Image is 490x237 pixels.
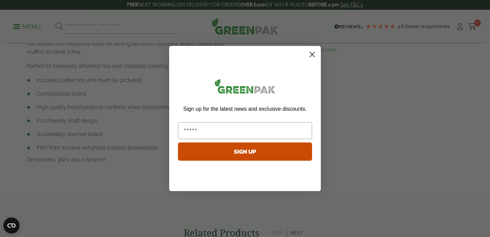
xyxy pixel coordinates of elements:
img: greenpak_logo [178,76,312,99]
button: Open CMP widget [3,217,20,234]
span: Sign up for the latest news and exclusive discounts. [183,106,307,112]
button: SIGN UP [178,142,312,161]
button: Close dialog [306,49,318,60]
input: Email [178,122,312,139]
